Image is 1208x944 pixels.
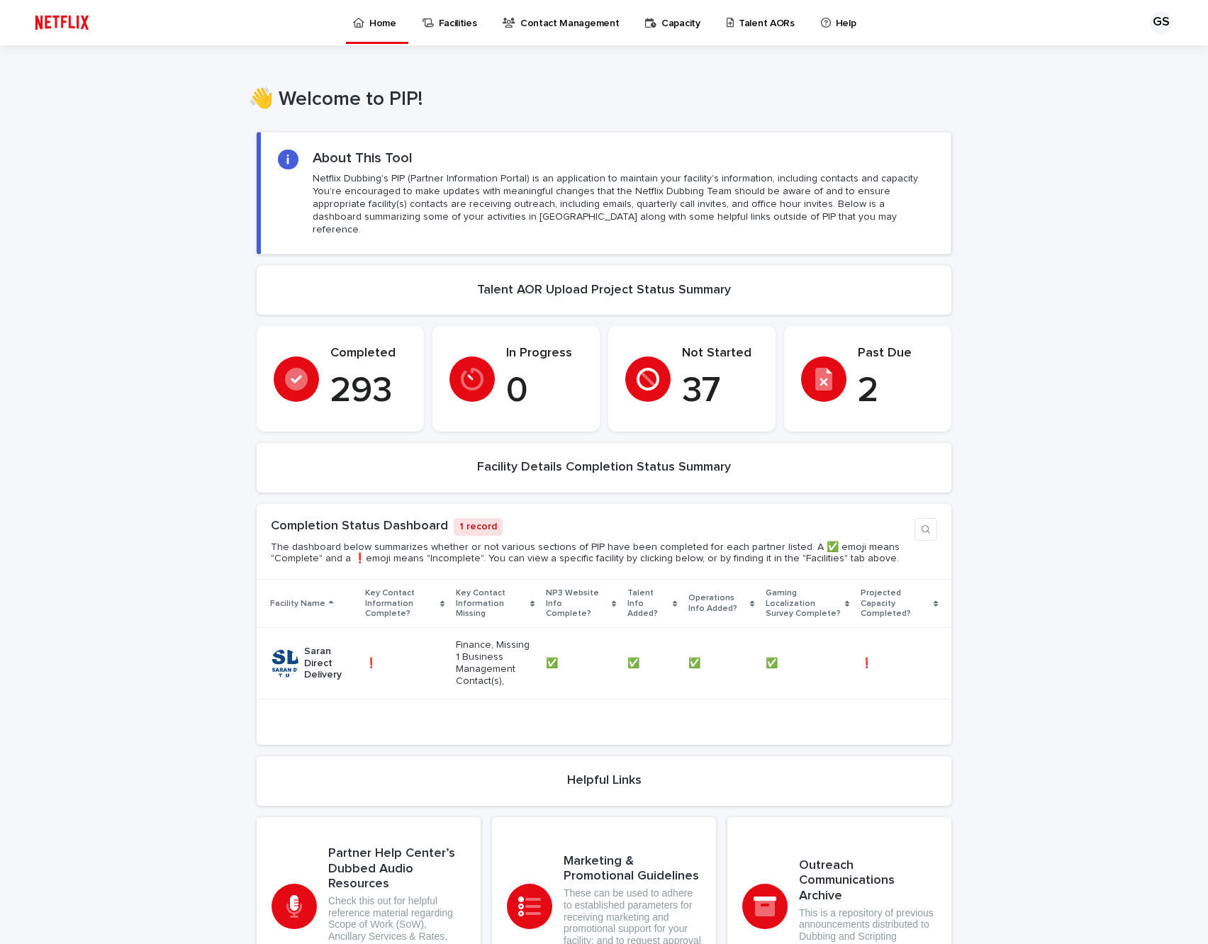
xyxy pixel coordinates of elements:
h3: Outreach Communications Archive [799,858,936,904]
p: Talent Info Added? [627,585,669,622]
h3: Marketing & Promotional Guidelines [564,854,701,884]
p: Projected Capacity Completed? [861,585,929,622]
p: In Progress [506,346,583,361]
p: NP3 Website Info Complete? [546,585,608,622]
p: ✅ [688,655,703,670]
div: GS [1150,11,1173,34]
p: ❗️ [365,655,380,670]
p: ✅ [627,655,642,670]
h2: Facility Details Completion Status Summary [477,460,731,476]
a: Completion Status Dashboard [271,519,448,532]
h2: About This Tool [313,150,413,167]
p: Facility Name [270,596,325,612]
p: Key Contact Information Complete? [365,585,437,622]
p: 293 [330,370,407,412]
tr: Saran Direct Delivery❗️❗️ Finance, Missing 1 Business Management Contact(s),✅✅ ✅✅ ✅✅ ✅✅ ❗️❗️ [257,628,951,699]
p: 0 [506,370,583,412]
p: Operations Info Added? [688,590,746,617]
p: Past Due [858,346,934,361]
p: 1 record [454,518,503,536]
p: Netflix Dubbing's PIP (Partner Information Portal) is an application to maintain your facility's ... [313,172,934,237]
img: ifQbXi3ZQGMSEF7WDB7W [28,9,96,37]
h1: 👋 Welcome to PIP! [249,88,944,112]
h2: Talent AOR Upload Project Status Summary [477,283,731,298]
p: Completed [330,346,407,361]
p: 37 [682,370,759,412]
h2: Helpful Links [567,773,642,789]
p: Finance, Missing 1 Business Management Contact(s), [456,639,535,687]
p: ✅ [766,655,781,670]
p: The dashboard below summarizes whether or not various sections of PIP have been completed for eac... [271,541,909,566]
h3: Partner Help Center’s Dubbed Audio Resources [328,846,466,892]
p: Gaming Localization Survey Complete? [766,585,841,622]
p: 2 [858,370,934,412]
p: Saran Direct Delivery [304,646,354,681]
p: Not Started [682,346,759,361]
p: ✅ [546,655,561,670]
p: ❗️ [861,655,876,670]
p: Key Contact Information Missing [456,585,526,622]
